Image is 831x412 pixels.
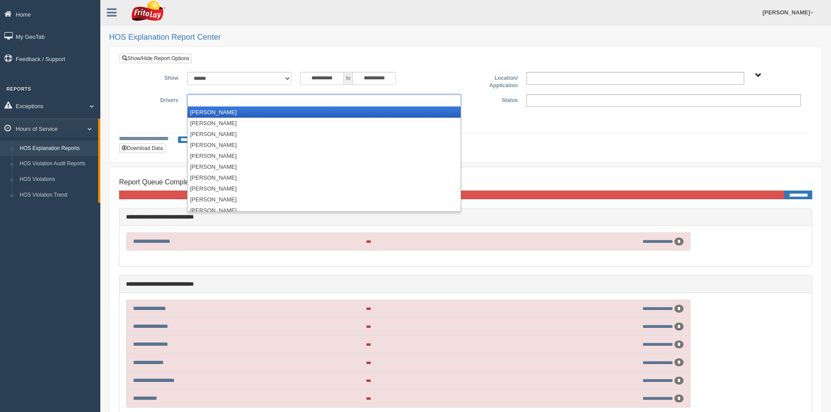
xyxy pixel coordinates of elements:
li: [PERSON_NAME] [188,129,461,140]
a: HOS Explanation Reports [16,141,98,157]
button: Download Data [119,143,165,153]
li: [PERSON_NAME] [188,161,461,172]
li: [PERSON_NAME] [188,118,461,129]
h2: HOS Explanation Report Center [109,33,822,42]
li: [PERSON_NAME] [188,205,461,216]
li: [PERSON_NAME] [188,150,461,161]
span: to [344,72,352,85]
label: Show [126,72,183,82]
a: HOS Violation Trend [16,187,98,203]
a: Show/Hide Report Options [120,54,192,63]
label: Drivers [126,94,183,105]
li: [PERSON_NAME] [188,194,461,205]
label: Status [465,94,522,105]
li: [PERSON_NAME] [188,107,461,118]
li: [PERSON_NAME] [188,183,461,194]
a: HOS Violation Audit Reports [16,156,98,172]
a: HOS Violations [16,172,98,187]
li: [PERSON_NAME] [188,172,461,183]
h4: Report Queue Completion Progress: [119,178,812,186]
li: [PERSON_NAME] [188,140,461,150]
label: Location/ Application [465,72,522,90]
